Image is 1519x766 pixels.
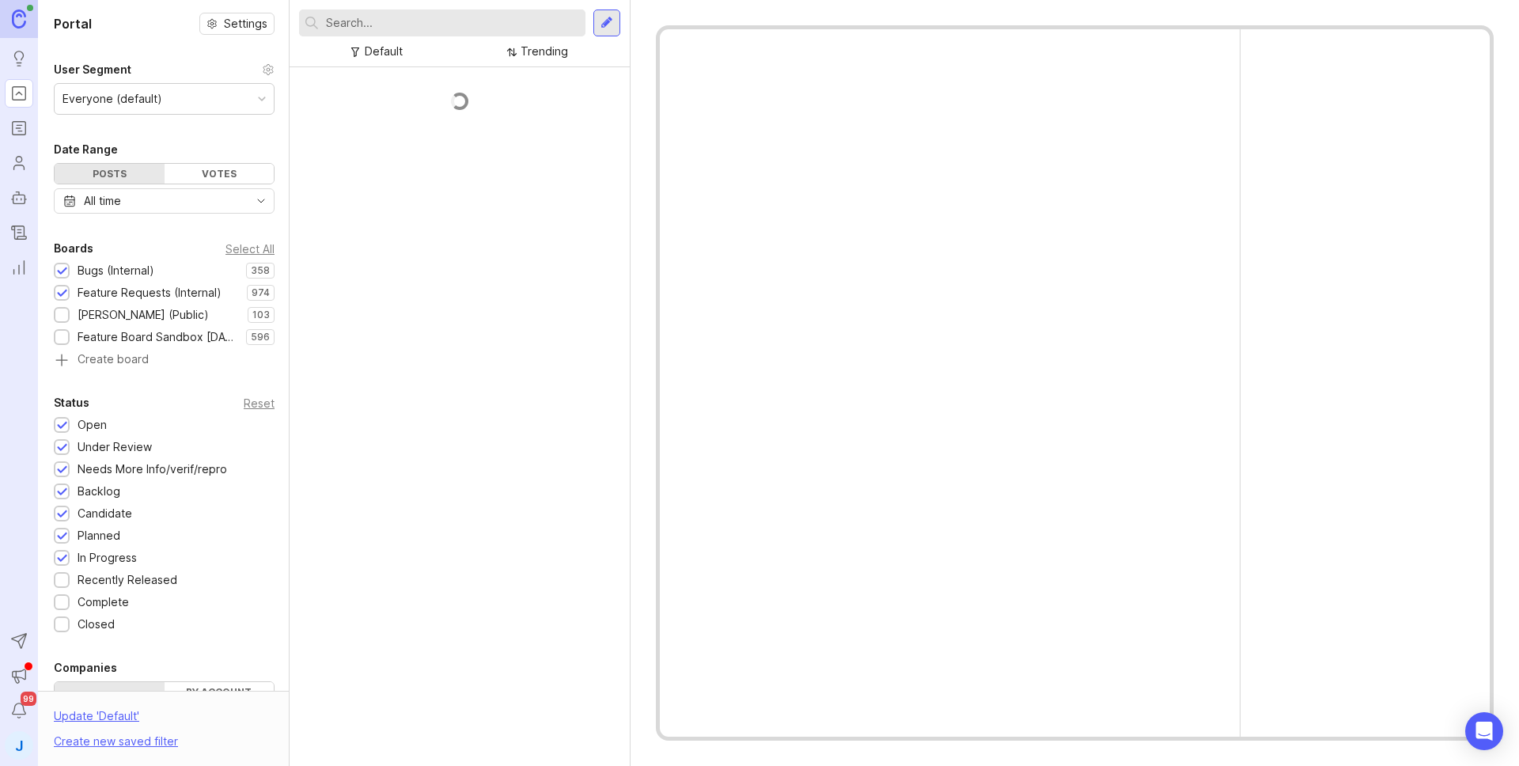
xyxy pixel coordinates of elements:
[5,253,33,282] a: Reporting
[165,164,275,184] div: Votes
[55,682,165,714] label: By name
[365,43,403,60] div: Default
[251,331,270,343] p: 596
[521,43,568,60] div: Trending
[1465,712,1503,750] div: Open Intercom Messenger
[54,239,93,258] div: Boards
[54,733,178,750] div: Create new saved filter
[224,16,267,32] span: Settings
[5,218,33,247] a: Changelog
[54,14,92,33] h1: Portal
[54,707,139,733] div: Update ' Default '
[5,662,33,690] button: Announcements
[63,90,162,108] div: Everyone (default)
[78,306,209,324] div: [PERSON_NAME] (Public)
[244,399,275,408] div: Reset
[326,14,579,32] input: Search...
[248,195,274,207] svg: toggle icon
[5,696,33,725] button: Notifications
[54,60,131,79] div: User Segment
[78,438,152,456] div: Under Review
[78,416,107,434] div: Open
[5,149,33,177] a: Users
[199,13,275,35] button: Settings
[54,658,117,677] div: Companies
[252,286,270,299] p: 974
[5,114,33,142] a: Roadmaps
[78,549,137,567] div: In Progress
[5,79,33,108] a: Portal
[78,571,177,589] div: Recently Released
[54,393,89,412] div: Status
[5,44,33,73] a: Ideas
[165,682,275,714] label: By account owner
[78,483,120,500] div: Backlog
[21,692,36,706] span: 99
[225,245,275,253] div: Select All
[78,284,222,301] div: Feature Requests (Internal)
[5,627,33,655] button: Send to Autopilot
[78,461,227,478] div: Needs More Info/verif/repro
[84,192,121,210] div: All time
[78,616,115,633] div: Closed
[78,262,154,279] div: Bugs (Internal)
[78,328,238,346] div: Feature Board Sandbox [DATE]
[5,731,33,760] button: J
[78,527,120,544] div: Planned
[78,593,129,611] div: Complete
[55,164,165,184] div: Posts
[54,354,275,368] a: Create board
[5,184,33,212] a: Autopilot
[12,9,26,28] img: Canny Home
[78,505,132,522] div: Candidate
[252,309,270,321] p: 103
[251,264,270,277] p: 358
[54,140,118,159] div: Date Range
